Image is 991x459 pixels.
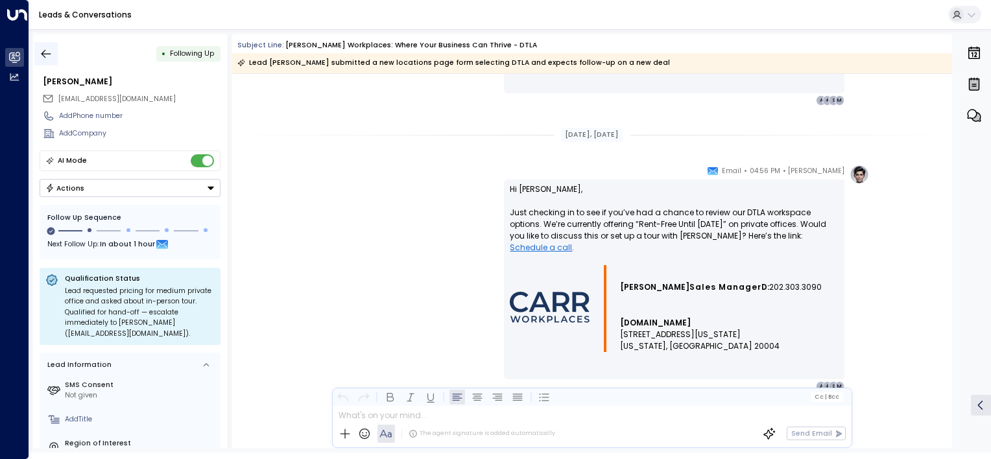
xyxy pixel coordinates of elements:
img: AIorK4wmdUJwxG-Ohli4_RqUq38BnJAHKKEYH_xSlvu27wjOc-0oQwkM4SVe9z6dKjMHFqNbWJnNn1sJRSAT [510,292,590,323]
a: Schedule a call [510,242,572,253]
div: Signature [510,265,839,352]
div: S [828,95,839,106]
div: Next Follow Up: [47,238,213,252]
span: Subject Line: [237,40,284,50]
div: Button group with a nested menu [40,179,221,197]
label: SMS Consent [65,380,217,390]
span: [STREET_ADDRESS][US_STATE] [US_STATE], [GEOGRAPHIC_DATA] 20004 [620,329,780,352]
span: Cc Bcc [815,394,839,400]
div: [PERSON_NAME] [43,76,221,88]
span: [PERSON_NAME] [620,281,689,293]
div: AddCompany [59,128,221,139]
a: [DOMAIN_NAME] [620,317,691,329]
span: mdumlao@buildingdecarb.org [58,94,176,104]
span: [EMAIL_ADDRESS][DOMAIN_NAME] [58,94,176,104]
img: profile-logo.png [850,165,869,184]
div: S [828,381,839,392]
a: Leads & Conversations [39,9,132,20]
p: Qualification Status [65,274,215,283]
span: Following Up [170,49,214,58]
span: Sales Manager [689,281,761,293]
span: [PERSON_NAME] [788,165,844,178]
div: 4 [822,95,833,106]
div: Lead Information [44,360,112,370]
button: Cc|Bcc [811,392,843,401]
div: 4 [822,381,833,392]
button: Actions [40,179,221,197]
button: Redo [355,389,371,405]
div: [DATE], [DATE] [561,128,623,142]
div: AddTitle [65,414,217,425]
label: Region of Interest [65,438,217,449]
div: Lead [PERSON_NAME] submitted a new locations page form selecting DTLA and expects follow-up on a ... [237,56,670,69]
div: AddPhone number [59,111,221,121]
p: Hi [PERSON_NAME], Just checking in to see if you’ve had a chance to review our DTLA workspace opt... [510,183,839,265]
div: Lead requested pricing for medium private office and asked about in-person tour. Qualified for ha... [65,286,215,340]
div: A [816,95,826,106]
span: In about 1 hour [100,238,155,252]
div: M [835,381,845,392]
div: A [816,381,826,392]
span: | [824,394,826,400]
div: Follow Up Sequence [47,213,213,223]
span: D: [761,281,769,293]
span: Email [722,165,741,178]
span: 202.303.3090 [769,281,822,293]
button: Undo [335,389,351,405]
div: Actions [45,183,85,193]
div: [PERSON_NAME] Workplaces: Where Your Business Can Thrive - DTLA [285,40,537,51]
div: AI Mode [58,154,87,167]
div: The agent signature is added automatically [409,429,555,438]
span: 04:56 PM [750,165,780,178]
div: M [835,95,845,106]
div: Not given [65,390,217,401]
div: • [161,45,166,62]
span: • [744,165,747,178]
span: • [783,165,786,178]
